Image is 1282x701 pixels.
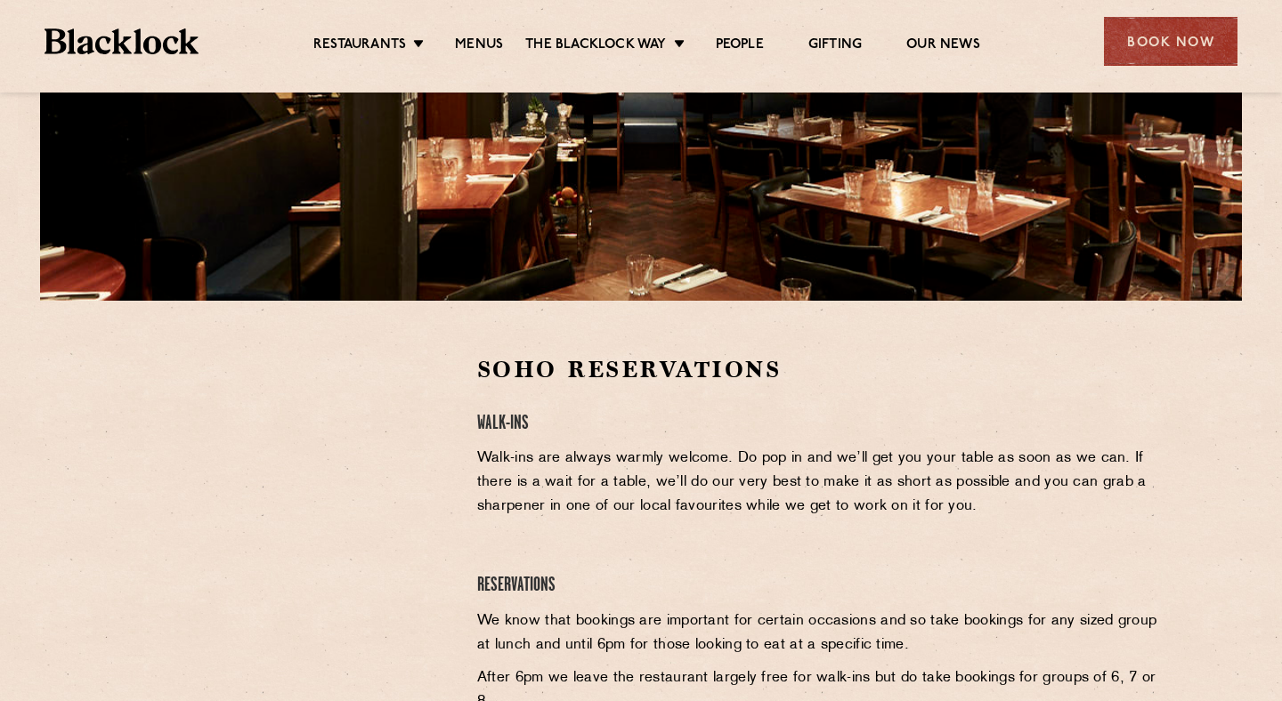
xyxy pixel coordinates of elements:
[45,28,199,54] img: BL_Textured_Logo-footer-cropped.svg
[477,354,1160,385] h2: Soho Reservations
[1104,17,1237,66] div: Book Now
[808,36,862,56] a: Gifting
[716,36,764,56] a: People
[477,412,1160,436] h4: Walk-Ins
[906,36,980,56] a: Our News
[477,447,1160,519] p: Walk-ins are always warmly welcome. Do pop in and we’ll get you your table as soon as we can. If ...
[455,36,503,56] a: Menus
[477,574,1160,598] h4: Reservations
[525,36,666,56] a: The Blacklock Way
[477,609,1160,657] p: We know that bookings are important for certain occasions and so take bookings for any sized grou...
[313,36,406,56] a: Restaurants
[187,354,386,622] iframe: OpenTable make booking widget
